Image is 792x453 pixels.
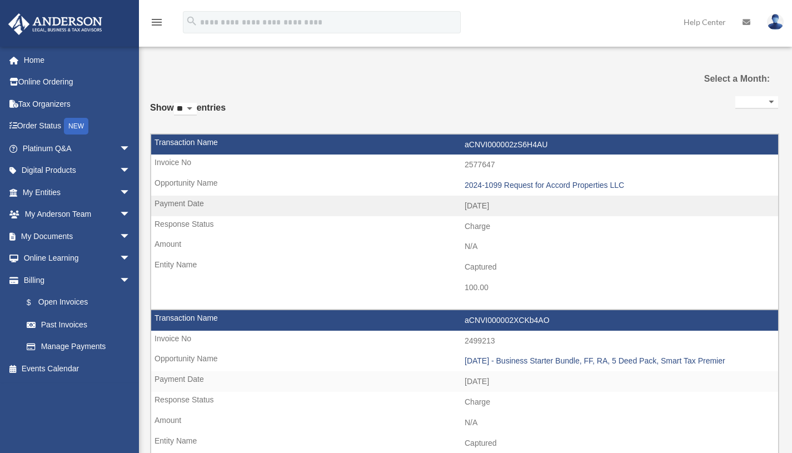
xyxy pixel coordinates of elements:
td: Charge [151,392,778,413]
div: NEW [64,118,88,135]
div: 2024-1099 Request for Accord Properties LLC [465,181,773,190]
a: My Entitiesarrow_drop_down [8,181,147,203]
td: Charge [151,216,778,237]
span: arrow_drop_down [119,203,142,226]
td: [DATE] [151,371,778,392]
a: Tax Organizers [8,93,147,115]
td: 2499213 [151,331,778,352]
a: Online Learningarrow_drop_down [8,247,147,270]
td: aCNVI000002zS6H4AU [151,135,778,156]
a: Events Calendar [8,357,147,380]
td: Captured [151,257,778,278]
td: [DATE] [151,196,778,217]
span: $ [33,296,38,310]
a: Platinum Q&Aarrow_drop_down [8,137,147,160]
a: My Anderson Teamarrow_drop_down [8,203,147,226]
span: arrow_drop_down [119,225,142,248]
i: menu [150,16,163,29]
label: Show entries [150,100,226,127]
img: User Pic [767,14,784,30]
span: arrow_drop_down [119,137,142,160]
i: search [186,15,198,27]
a: $Open Invoices [16,291,147,314]
label: Select a Month: [682,71,770,87]
td: N/A [151,412,778,434]
span: arrow_drop_down [119,181,142,204]
a: Digital Productsarrow_drop_down [8,160,147,182]
td: N/A [151,236,778,257]
a: Manage Payments [16,336,147,358]
a: Past Invoices [16,313,142,336]
a: Online Ordering [8,71,147,93]
span: arrow_drop_down [119,247,142,270]
img: Anderson Advisors Platinum Portal [5,13,106,35]
a: Order StatusNEW [8,115,147,138]
a: menu [150,19,163,29]
td: 100.00 [151,277,778,298]
span: arrow_drop_down [119,160,142,182]
td: 2577647 [151,155,778,176]
span: arrow_drop_down [119,269,142,292]
a: Billingarrow_drop_down [8,269,147,291]
a: Home [8,49,147,71]
div: [DATE] - Business Starter Bundle, FF, RA, 5 Deed Pack, Smart Tax Premier [465,356,773,366]
a: My Documentsarrow_drop_down [8,225,147,247]
td: aCNVI000002XCKb4AO [151,310,778,331]
select: Showentries [174,103,197,116]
